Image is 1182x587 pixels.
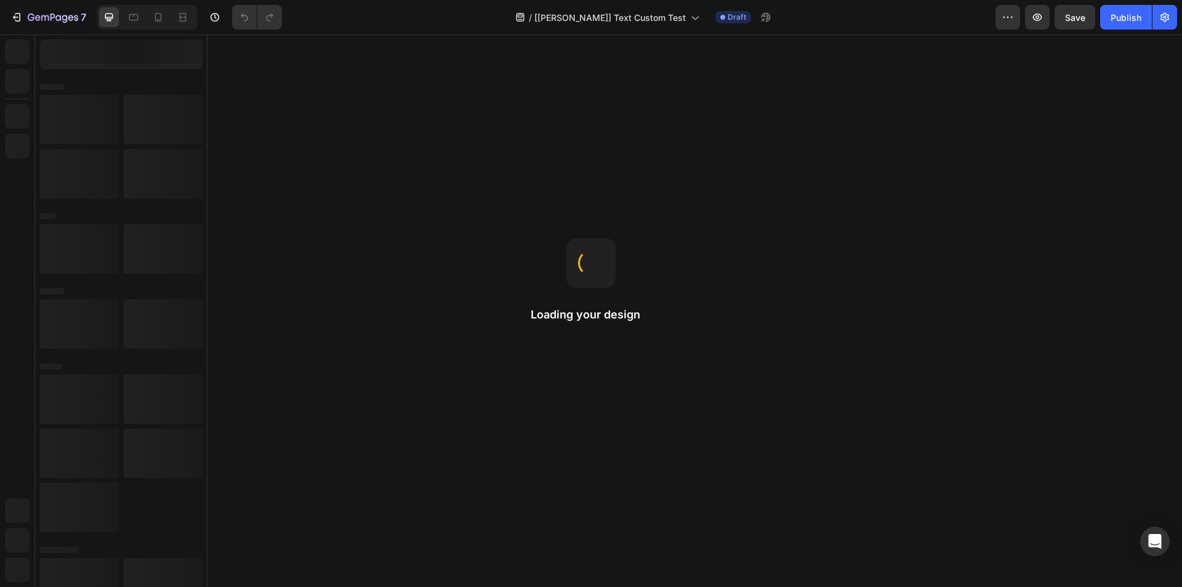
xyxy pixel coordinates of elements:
[1065,12,1085,23] span: Save
[534,11,686,24] span: [[PERSON_NAME]] Text Custom Test
[232,5,282,30] div: Undo/Redo
[5,5,92,30] button: 7
[1055,5,1095,30] button: Save
[529,11,532,24] span: /
[531,307,651,322] h2: Loading your design
[1111,11,1141,24] div: Publish
[81,10,86,25] p: 7
[728,12,746,23] span: Draft
[1100,5,1152,30] button: Publish
[1140,527,1170,556] div: Open Intercom Messenger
